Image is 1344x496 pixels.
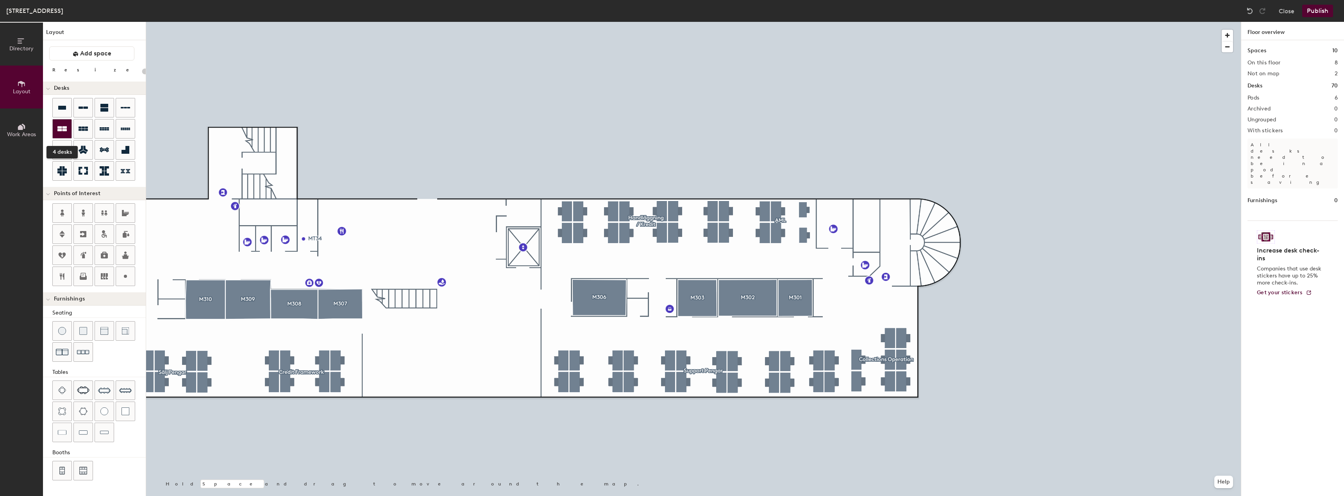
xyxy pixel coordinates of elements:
button: Four seat table [52,380,72,400]
img: Table (round) [100,407,108,415]
h2: Not on map [1247,71,1279,77]
img: Stool [58,327,66,335]
img: Couch (middle) [100,327,108,335]
h1: 10 [1332,46,1338,55]
button: Six seat booth [73,461,93,480]
h2: 2 [1335,71,1338,77]
img: Four seat round table [58,407,66,415]
span: Layout [13,88,30,95]
h2: With stickers [1247,128,1283,134]
img: Table (1x1) [122,407,129,415]
button: Table (1x1) [116,402,135,421]
img: Table (1x2) [58,428,66,436]
h1: 0 [1334,196,1338,205]
div: Resize [52,67,139,73]
h1: Desks [1247,82,1262,90]
button: Publish [1302,5,1333,17]
p: Companies that use desk stickers have up to 25% more check-ins. [1257,265,1324,286]
button: Table (1x4) [95,423,114,442]
h1: Spaces [1247,46,1266,55]
button: Couch (middle) [95,321,114,341]
button: Ten seat table [116,380,135,400]
span: Points of Interest [54,190,100,197]
img: Six seat round table [79,407,88,415]
div: [STREET_ADDRESS] [6,6,63,16]
img: Six seat table [77,386,89,394]
span: Get your stickers [1257,289,1303,296]
p: All desks need to be in a pod before saving [1247,139,1338,188]
div: Tables [52,368,146,377]
span: Work Areas [7,131,36,138]
img: Ten seat table [119,384,132,396]
button: Add space [49,46,134,60]
h2: On this floor [1247,60,1281,66]
img: Eight seat table [98,384,111,396]
h2: Archived [1247,106,1271,112]
h4: Increase desk check-ins [1257,247,1324,262]
img: Couch (x2) [56,346,68,358]
button: Six seat table [73,380,93,400]
img: Table (1x3) [79,428,88,436]
button: Table (1x2) [52,423,72,442]
h2: 0 [1334,117,1338,123]
button: Four seat round table [52,402,72,421]
a: Get your stickers [1257,290,1312,296]
h2: 6 [1335,95,1338,101]
button: Six seat round table [73,402,93,421]
h1: Floor overview [1241,22,1344,40]
h2: 0 [1334,106,1338,112]
img: Four seat table [58,386,66,394]
span: Furnishings [54,296,85,302]
img: Couch (corner) [122,327,129,335]
img: Redo [1258,7,1266,15]
h1: Layout [43,28,146,40]
button: Cushion [73,321,93,341]
button: Help [1214,476,1233,488]
img: Table (1x4) [100,428,109,436]
h2: Ungrouped [1247,117,1276,123]
button: Couch (x2) [52,342,72,362]
button: Four seat booth [52,461,72,480]
img: Couch (x3) [77,346,89,358]
button: Stool [52,321,72,341]
img: Cushion [79,327,87,335]
img: Undo [1246,7,1254,15]
img: Sticker logo [1257,230,1275,244]
button: Couch (corner) [116,321,135,341]
span: Desks [54,85,69,91]
h1: Furnishings [1247,196,1277,205]
div: Booths [52,448,146,457]
button: Couch (x3) [73,342,93,362]
button: Table (round) [95,402,114,421]
span: Add space [80,50,111,57]
h2: Pods [1247,95,1259,101]
button: Table (1x3) [73,423,93,442]
span: Directory [9,45,34,52]
div: Seating [52,309,146,317]
img: Six seat booth [79,467,87,475]
button: Eight seat table [95,380,114,400]
h1: 70 [1331,82,1338,90]
h2: 0 [1334,128,1338,134]
button: Close [1279,5,1294,17]
img: Four seat booth [59,467,66,475]
button: 4 desks [52,119,72,139]
h2: 8 [1335,60,1338,66]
